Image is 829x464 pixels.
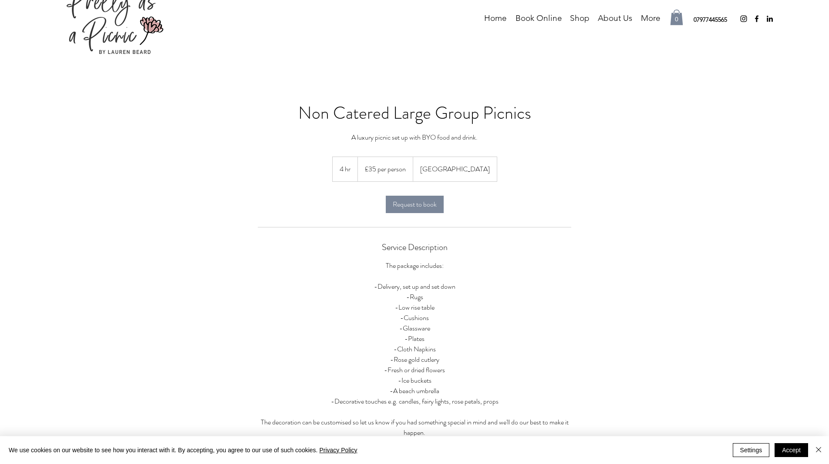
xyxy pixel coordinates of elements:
[511,12,566,25] a: Book Online
[694,16,727,23] span: 07977445565
[357,157,413,181] div: £35 per person
[319,447,357,454] a: Privacy Policy
[386,196,444,213] button: Request to book
[298,101,531,125] h1: Non Catered Large Group Picnics
[258,260,571,438] p: The package includes: -Delivery, set up and set down -Rugs -Low rise table -Cushions -Glassware -...
[675,16,678,23] text: 0
[637,12,665,25] p: More
[739,14,774,23] ul: Social Bar
[566,12,593,25] a: Shop
[729,427,829,464] iframe: Wix Chat
[298,132,531,143] p: A luxury picnic set up with BYO food and drink.
[593,12,637,25] a: About Us
[340,164,350,174] span: 4 hr
[9,446,357,454] span: We use cookies on our website to see how you interact with it. By accepting, you agree to our use...
[258,241,571,254] h2: Service Description
[413,157,497,181] span: [GEOGRAPHIC_DATA]
[813,443,824,457] button: Close
[752,14,761,23] img: Facebook
[813,444,824,455] img: Close
[480,12,511,25] a: Home
[511,12,566,25] p: Book Online
[393,201,437,208] span: Request to book
[733,443,770,457] button: Settings
[765,14,774,23] img: LinkedIn
[566,12,594,25] p: Shop
[439,12,665,25] nav: Site
[739,14,748,23] img: instagram
[670,10,683,25] a: Cart with 0 items
[775,443,808,457] button: Accept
